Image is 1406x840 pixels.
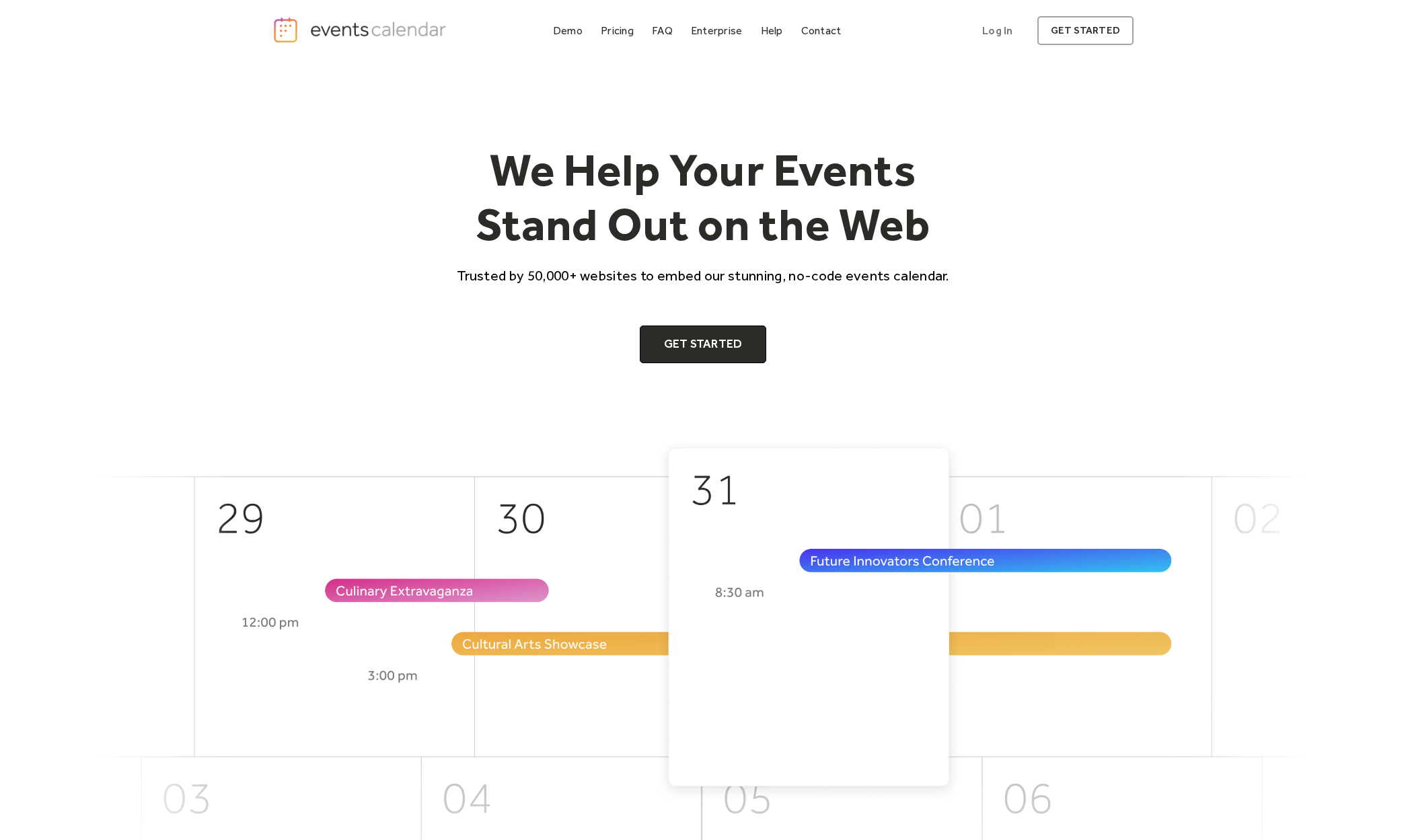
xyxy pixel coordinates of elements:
a: get started [1037,16,1134,45]
div: Enterprise [691,27,742,34]
a: Demo [548,22,588,40]
div: Pricing [601,27,634,34]
a: Log In [969,16,1026,45]
a: FAQ [646,22,678,40]
a: Get Started [640,326,767,363]
div: Help [761,27,783,34]
div: Demo [553,27,583,34]
p: Trusted by 50,000+ websites to embed our stunning, no-code events calendar. [445,266,961,285]
a: Contact [796,22,847,40]
div: FAQ [652,27,673,34]
a: Pricing [595,22,639,40]
h1: We Help Your Events Stand Out on the Web [445,143,961,252]
div: Contact [801,27,842,34]
a: Enterprise [686,22,747,40]
a: Help [755,22,788,40]
a: home [272,16,450,44]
